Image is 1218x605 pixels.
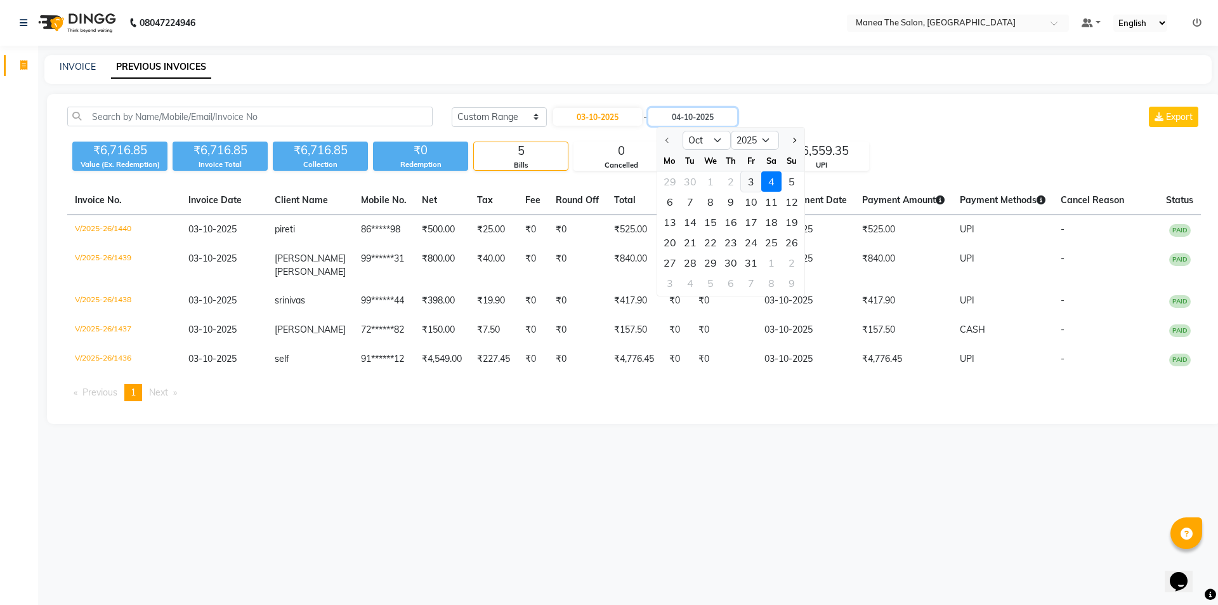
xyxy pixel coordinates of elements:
div: 30 [721,253,741,273]
div: Thursday, October 30, 2025 [721,253,741,273]
div: ₹6,716.85 [72,142,167,159]
div: Value (Ex. Redemption) [72,159,167,170]
div: 19 [782,212,802,232]
td: ₹0 [548,286,606,316]
td: ₹227.45 [469,345,518,374]
div: 18 [761,212,782,232]
div: Tuesday, October 14, 2025 [680,212,700,232]
td: ₹0 [548,215,606,245]
div: 7 [741,273,761,293]
span: Mobile No. [361,194,407,206]
div: 12 [782,192,802,212]
div: Collection [273,159,368,170]
div: 4 [761,171,782,192]
div: 10 [741,192,761,212]
span: Invoice Date [188,194,242,206]
div: Sunday, October 19, 2025 [782,212,802,232]
td: ₹19.90 [469,286,518,316]
div: Friday, November 7, 2025 [741,273,761,293]
span: Export [1166,111,1193,123]
td: ₹0 [662,345,691,374]
b: 08047224946 [140,5,195,41]
div: 5 [700,273,721,293]
td: ₹40.00 [469,244,518,286]
div: Thursday, October 23, 2025 [721,232,741,253]
td: ₹417.90 [855,286,952,316]
td: ₹500.00 [414,215,469,245]
button: Next month [788,130,799,150]
td: ₹25.00 [469,215,518,245]
div: Thursday, October 9, 2025 [721,192,741,212]
div: UPI [775,160,868,171]
div: Saturday, October 18, 2025 [761,212,782,232]
div: Th [721,150,741,171]
div: 5 [782,171,802,192]
select: Select year [731,131,779,150]
div: Wednesday, October 29, 2025 [700,253,721,273]
div: 2 [782,253,802,273]
div: 25 [761,232,782,253]
td: ₹417.90 [606,286,662,316]
div: Monday, October 6, 2025 [660,192,680,212]
span: - [1061,353,1064,364]
div: Mo [660,150,680,171]
td: ₹4,776.45 [606,345,662,374]
span: Invoice No. [75,194,122,206]
span: - [1061,253,1064,264]
input: Search by Name/Mobile/Email/Invoice No [67,107,433,126]
span: PAID [1169,354,1191,366]
div: Wednesday, October 22, 2025 [700,232,721,253]
span: Status [1166,194,1193,206]
div: 23 [721,232,741,253]
div: Tuesday, October 21, 2025 [680,232,700,253]
div: Tuesday, November 4, 2025 [680,273,700,293]
td: ₹840.00 [855,244,952,286]
td: ₹800.00 [414,244,469,286]
span: Tax [477,194,493,206]
select: Select month [683,131,731,150]
div: Wednesday, October 15, 2025 [700,212,721,232]
td: ₹0 [662,316,691,345]
div: Saturday, October 11, 2025 [761,192,782,212]
td: ₹157.50 [855,316,952,345]
div: 1 [761,253,782,273]
div: 14 [680,212,700,232]
div: 3 [741,171,761,192]
div: 9 [721,192,741,212]
div: Friday, October 24, 2025 [741,232,761,253]
div: 15 [700,212,721,232]
span: PAID [1169,295,1191,308]
div: Fr [741,150,761,171]
td: V/2025-26/1439 [67,244,181,286]
td: ₹0 [518,316,548,345]
div: Friday, October 10, 2025 [741,192,761,212]
iframe: chat widget [1165,554,1205,592]
td: ₹0 [691,286,757,316]
td: ₹0 [691,345,757,374]
div: Sa [761,150,782,171]
nav: Pagination [67,384,1201,401]
td: ₹4,549.00 [414,345,469,374]
div: 3 [660,273,680,293]
div: ₹6,716.85 [273,142,368,159]
span: UPI [960,353,974,364]
span: Previous [82,387,117,398]
div: 9 [782,273,802,293]
span: PAID [1169,253,1191,266]
td: ₹0 [518,215,548,245]
div: 4 [680,273,700,293]
div: Saturday, October 4, 2025 [761,171,782,192]
span: Payment Methods [960,194,1045,206]
td: ₹0 [548,244,606,286]
div: Monday, November 3, 2025 [660,273,680,293]
td: 03-10-2025 [757,286,855,316]
div: 5 [474,142,568,160]
div: 13 [660,212,680,232]
div: Sunday, October 26, 2025 [782,232,802,253]
div: 7 [680,192,700,212]
div: Su [782,150,802,171]
span: Next [149,387,168,398]
td: ₹840.00 [606,244,662,286]
div: 8 [700,192,721,212]
span: srinivas [275,295,305,306]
